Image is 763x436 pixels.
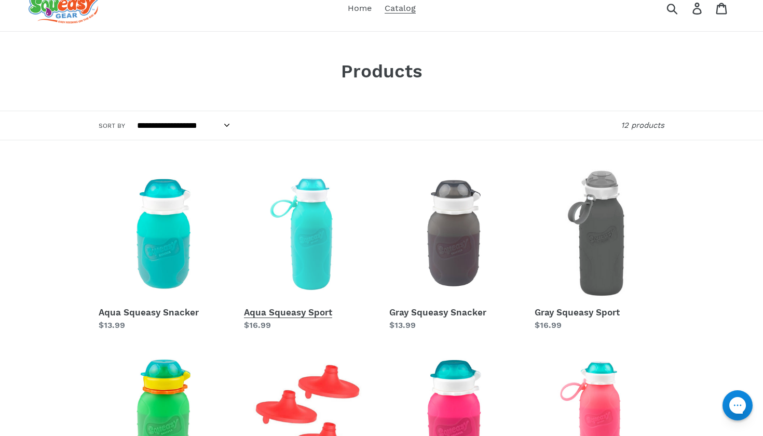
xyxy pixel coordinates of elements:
span: Catalog [385,3,416,14]
label: Sort by [99,121,125,130]
a: Catalog [379,1,421,16]
span: 12 products [621,121,664,130]
a: Home [343,1,377,16]
span: Products [341,60,423,82]
span: Home [348,3,372,14]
